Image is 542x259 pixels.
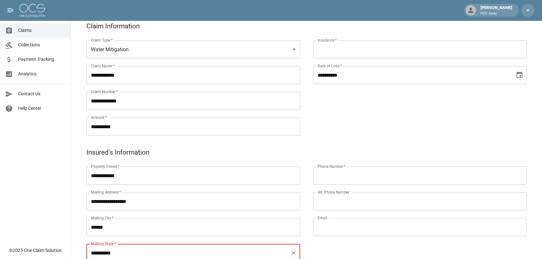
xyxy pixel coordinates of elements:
[513,69,526,82] button: Choose date, selected date is Jul 20, 2025
[91,63,114,69] label: Claim Name
[18,56,65,63] span: Payment Tracking
[91,189,121,195] label: Mailing Address
[91,164,120,169] label: Property Owner
[318,63,342,69] label: Date of Loss
[318,164,345,169] label: Phone Number
[91,89,118,94] label: Claim Number
[18,71,65,77] span: Analytics
[478,5,515,16] div: [PERSON_NAME]
[480,11,512,16] p: H2O Away
[18,42,65,48] span: Collections
[19,4,45,17] img: ocs-logo-white-transparent.png
[4,4,17,17] button: open drawer
[86,40,300,58] div: Water Mitigation
[91,115,107,120] label: Amount
[289,248,298,257] button: Clear
[318,215,327,221] label: Email
[9,247,62,254] div: © 2025 One Claim Solution
[318,189,350,195] label: Alt. Phone Number
[91,215,114,221] label: Mailing City
[18,105,65,112] span: Help Center
[91,241,116,246] label: Mailing State
[18,91,65,97] span: Contact Us
[91,37,113,43] label: Claim Type
[318,37,337,43] label: Insurance
[18,27,65,34] span: Claims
